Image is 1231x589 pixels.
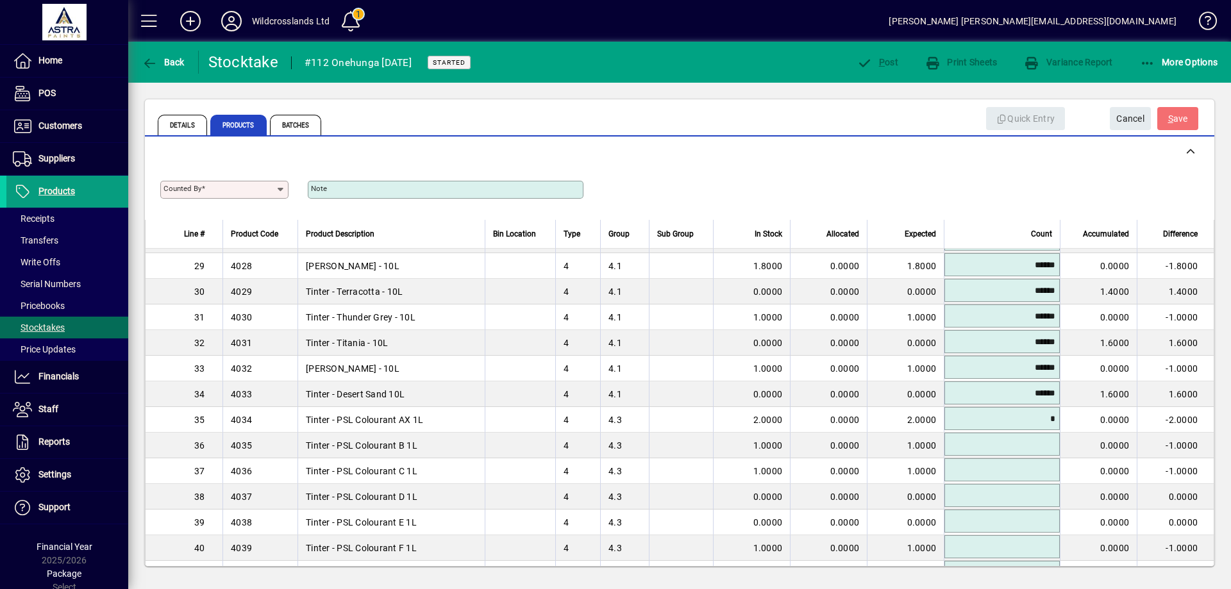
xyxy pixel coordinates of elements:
td: -1.0000 [1137,535,1214,561]
span: 4.1 [608,286,622,297]
span: 4 [564,286,569,297]
span: 4.3 [608,492,622,502]
span: 1.0000 [907,312,937,322]
div: 0.0000 [1068,439,1129,452]
mat-label: Counted By [163,184,201,193]
span: 1.8000 [907,261,937,271]
td: -2.0000 [1137,407,1214,433]
td: -1.8000 [1137,253,1214,279]
span: 4.3 [608,543,622,553]
span: 1.0000 [907,543,937,553]
span: Tinter - PSL Colourant E 1L [306,517,417,527]
span: Group [608,227,630,241]
td: 0.0000 [1137,484,1214,510]
span: 4038 [231,517,252,527]
button: Back [138,51,188,74]
td: 0.0000 [790,484,867,510]
a: Support [6,492,128,524]
span: 4.1 [608,338,622,348]
span: Allocated [826,227,859,241]
span: Tinter - Desert Sand 10L [306,389,405,399]
span: 4 [564,543,569,553]
td: 1.6000 [1137,330,1214,356]
span: 36 [194,440,205,451]
span: Products [210,115,267,135]
span: Support [38,502,71,512]
div: Type [564,227,592,241]
td: 0.0000 [790,330,867,356]
span: 4 [564,466,569,476]
div: Sub Group [657,227,705,241]
div: 0.0000 [1068,311,1129,324]
span: Accumulated [1083,227,1129,241]
span: 4 [564,363,569,374]
span: Cancel [1116,108,1144,129]
span: 4031 [231,338,252,348]
td: -1.0000 [1137,356,1214,381]
span: 4030 [231,312,252,322]
span: 4.1 [608,363,622,374]
span: Type [564,227,580,241]
td: 2.0000 [713,407,790,433]
div: 0.0000 [1068,465,1129,477]
span: 0.0000 [907,389,937,399]
a: Settings [6,459,128,491]
span: Suppliers [38,153,75,163]
span: 38 [194,492,205,502]
span: 1.0000 [907,466,937,476]
div: 0.0000 [1068,542,1129,554]
span: 35 [194,415,205,425]
span: 1.0000 [907,363,937,374]
td: 0.0000 [790,458,867,484]
a: Pricebooks [6,295,128,317]
span: Tinter - PSL Colourant D 1L [306,492,417,502]
td: 0.0000 [790,253,867,279]
span: Details [158,115,207,135]
span: 30 [194,286,205,297]
span: In Stock [755,227,782,241]
span: More Options [1140,57,1218,67]
span: Reports [38,436,70,447]
td: 0.0000 [713,381,790,407]
a: Write Offs [6,251,128,273]
span: 39 [194,517,205,527]
span: 2.0000 [907,415,937,425]
td: 0.0000 [713,279,790,304]
span: Package [47,568,81,579]
div: [PERSON_NAME] [PERSON_NAME][EMAIL_ADDRESS][DOMAIN_NAME] [889,11,1177,31]
span: 1.0000 [907,440,937,451]
td: -1.0000 [1137,458,1214,484]
td: 0.0000 [790,535,867,561]
td: 1.0000 [713,561,790,586]
span: 4.1 [608,389,622,399]
td: 0.0000 [790,510,867,535]
a: Reports [6,426,128,458]
span: 32 [194,338,205,348]
span: POS [38,88,56,98]
span: 34 [194,389,205,399]
span: Product Code [231,227,278,241]
span: 4 [564,440,569,451]
td: 0.0000 [790,279,867,304]
a: Stocktakes [6,317,128,338]
span: Tinter - PSL Colourant F 1L [306,543,417,553]
span: 31 [194,312,205,322]
span: Tinter - PSL Colourant AX 1L [306,415,423,425]
span: 0.0000 [907,517,937,527]
span: 4039 [231,543,252,553]
span: 4 [564,389,569,399]
div: Stocktake [208,52,278,72]
a: Staff [6,394,128,426]
td: 0.0000 [790,407,867,433]
span: 0.0000 [907,492,937,502]
td: 1.8000 [713,253,790,279]
span: 4 [564,312,569,322]
span: Serial Numbers [13,279,81,289]
span: Products [38,186,75,196]
span: 33 [194,363,205,374]
div: Product Description [306,227,477,241]
span: 4032 [231,363,252,374]
span: 4.3 [608,517,622,527]
span: Stocktakes [13,322,65,333]
span: Count [1031,227,1052,241]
